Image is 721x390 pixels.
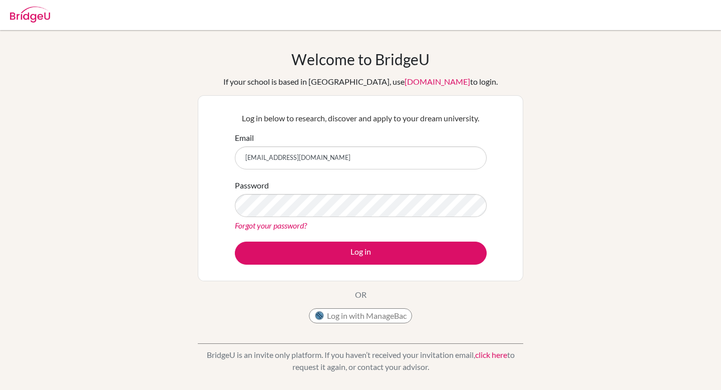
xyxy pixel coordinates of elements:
label: Password [235,179,269,191]
img: Bridge-U [10,7,50,23]
label: Email [235,132,254,144]
p: OR [355,289,367,301]
a: Forgot your password? [235,221,307,230]
p: BridgeU is an invite only platform. If you haven’t received your invitation email, to request it ... [198,349,523,373]
button: Log in with ManageBac [309,308,412,323]
a: [DOMAIN_NAME] [405,77,470,86]
p: Log in below to research, discover and apply to your dream university. [235,112,487,124]
button: Log in [235,242,487,265]
div: If your school is based in [GEOGRAPHIC_DATA], use to login. [223,76,498,88]
h1: Welcome to BridgeU [291,50,430,68]
a: click here [475,350,507,359]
